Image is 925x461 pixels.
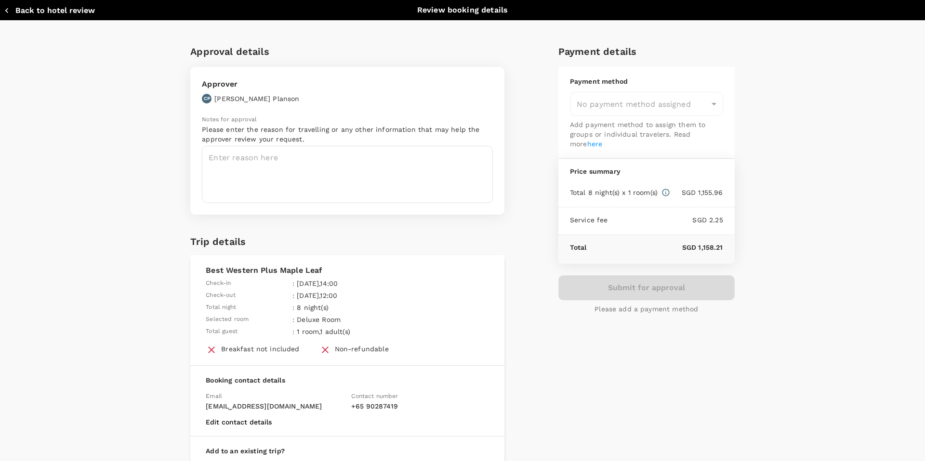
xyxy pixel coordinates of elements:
p: [PERSON_NAME] Planson [214,94,299,103]
span: Total guest [206,327,238,336]
a: here [587,140,603,148]
p: Best Western Plus Maple Leaf [206,265,489,276]
span: Email [206,393,222,399]
span: : [292,291,294,300]
p: [EMAIL_ADDRESS][DOMAIN_NAME] [206,401,344,411]
p: SGD 2.25 [608,215,723,225]
span: Total night [206,303,236,312]
p: CP [204,95,210,102]
p: Add payment method to assign them to groups or individual travelers. Read more [570,120,723,149]
span: : [292,327,294,336]
h6: Trip details [190,234,246,249]
p: Payment method [570,77,723,86]
p: SGD 1,158.21 [587,243,723,252]
span: : [292,315,294,324]
table: simple table [206,276,404,336]
button: Back to hotel review [4,6,95,15]
span: Contact number [351,393,398,399]
span: : [292,303,294,312]
p: Price summary [570,166,723,176]
p: 1 room , 1 adult(s) [297,327,402,336]
p: Service fee [570,215,608,225]
p: 8 night(s) [297,303,402,312]
p: Notes for approval [202,115,493,125]
span: Selected room [206,315,249,324]
span: Check-in [206,279,231,288]
p: Deluxe Room [297,315,402,324]
span: : [292,279,294,288]
div: Non-refundable [335,344,389,354]
p: Please enter the reason for travelling or any other information that may help the approver review... [202,125,493,144]
p: SGD 1,155.96 [670,188,723,197]
h6: Approval details [190,44,504,59]
h6: Payment details [558,44,735,59]
p: Booking contact details [206,375,489,385]
div: No payment method assigned [570,92,723,116]
span: Check-out [206,291,235,300]
p: Total 8 night(s) x 1 room(s) [570,188,658,197]
p: [DATE] , 12:00 [297,291,402,300]
p: [DATE] , 14:00 [297,279,402,288]
button: Edit contact details [206,418,272,426]
p: + 65 90287419 [351,401,489,411]
p: Approver [202,78,299,90]
p: Total [570,243,587,252]
div: Breakfast not included [221,344,299,354]
p: Add to an existing trip? [206,446,489,456]
p: Review booking details [417,4,508,16]
p: Please add a payment method [595,304,698,314]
